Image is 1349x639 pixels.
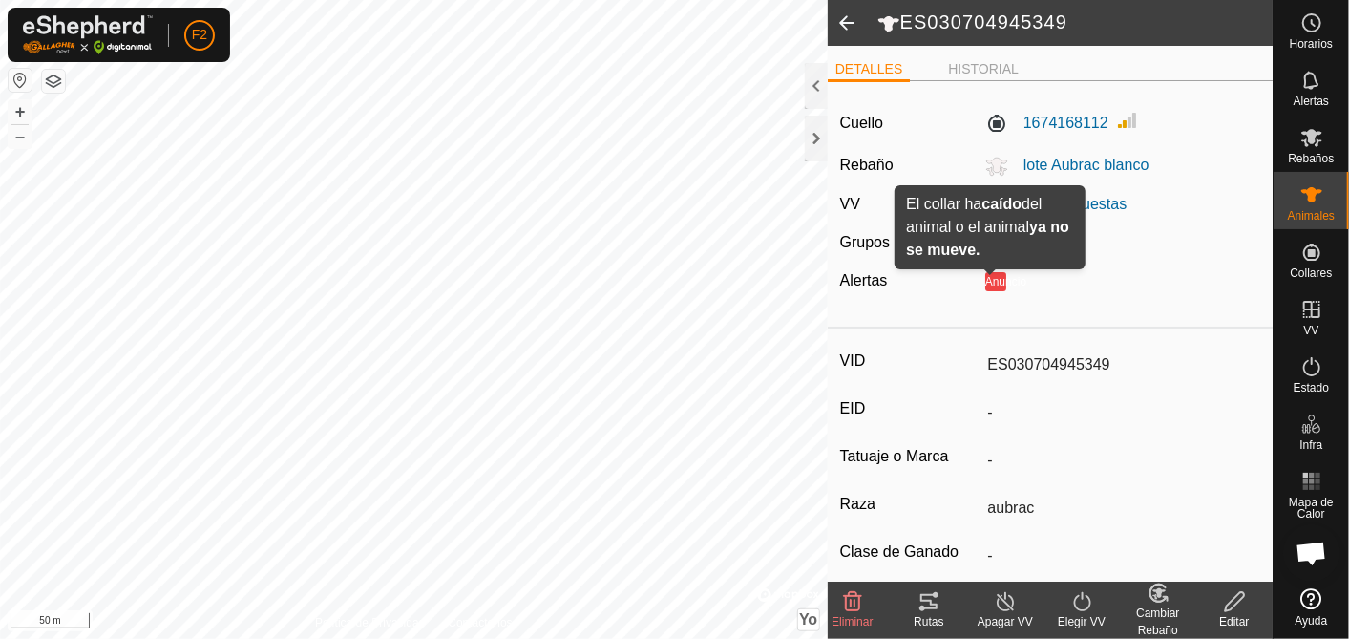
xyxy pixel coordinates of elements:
[23,15,153,54] img: Logo Gallagher
[1290,267,1332,279] span: Collares
[9,125,32,148] button: –
[1290,38,1333,50] span: Horarios
[1274,581,1349,634] a: Ayuda
[1116,109,1139,132] img: Intensidad de Señal
[840,112,883,135] label: Cuello
[1120,605,1196,639] div: Cambiar Rebaño
[840,444,980,469] label: Tatuaje o Marca
[840,396,980,421] label: EID
[1303,325,1318,336] span: VV
[840,492,980,517] label: Raza
[1283,524,1340,582] div: Chat abierto
[1043,613,1120,630] div: Elegir VV
[1294,96,1329,107] span: Alertas
[1023,196,1128,212] a: Pilón - Cuestas
[967,613,1043,630] div: Apagar VV
[1288,153,1334,164] span: Rebaños
[1008,157,1149,173] span: lote Aubrac blanco
[840,196,860,212] label: VV
[1278,497,1344,520] span: Mapa de Calor
[1299,439,1322,451] span: Infra
[891,613,967,630] div: Rutas
[42,70,65,93] button: Capas del Mapa
[799,611,817,628] span: Yo
[900,11,1068,32] font: ES030704945349
[985,272,1006,291] button: Anuncio
[828,59,911,82] li: DETALLES
[192,25,207,45] span: F2
[798,609,819,630] button: Yo
[315,614,425,631] a: Política de Privacidad
[1294,382,1329,394] span: Estado
[1296,615,1328,627] span: Ayuda
[840,272,888,288] label: Alertas
[840,540,980,564] label: Clase de Ganado
[9,69,32,92] button: Restablecer Mapa
[9,100,32,123] button: +
[832,615,873,628] span: Eliminar
[1288,210,1335,222] span: Animales
[840,349,980,373] label: VID
[840,157,894,173] label: Rebaño
[448,614,512,631] a: Contáctenos
[840,234,890,250] label: Grupos
[985,112,1108,135] label: 1674168112
[940,59,1026,79] li: HISTORIAL
[1196,613,1273,630] div: Editar
[978,231,1268,254] div: -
